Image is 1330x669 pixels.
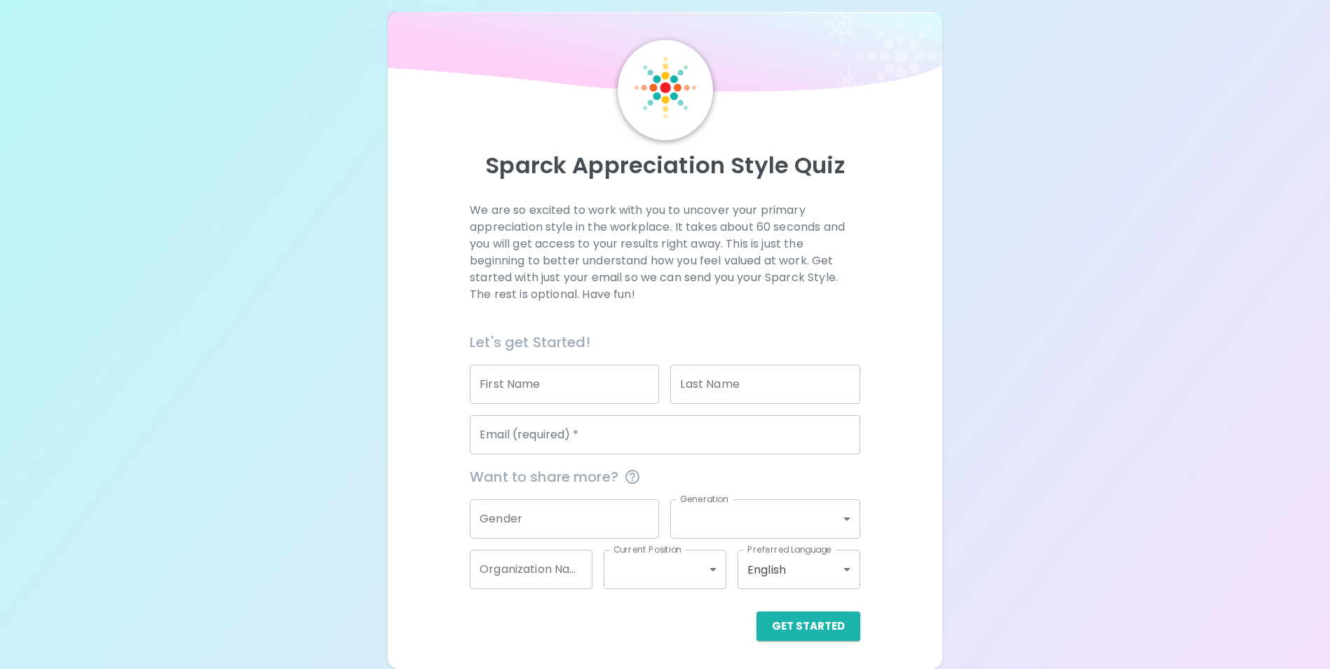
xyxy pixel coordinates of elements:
svg: This information is completely confidential and only used for aggregated appreciation studies at ... [624,468,641,485]
span: Want to share more? [470,466,860,488]
label: Current Position [613,543,681,555]
p: Sparck Appreciation Style Quiz [405,151,925,180]
div: English [738,550,860,589]
label: Preferred Language [747,543,832,555]
h6: Let's get Started! [470,331,860,353]
img: Sparck Logo [635,57,696,119]
button: Get Started [756,611,860,641]
label: Generation [680,493,728,505]
img: wave [388,12,942,99]
p: We are so excited to work with you to uncover your primary appreciation style in the workplace. I... [470,202,860,303]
